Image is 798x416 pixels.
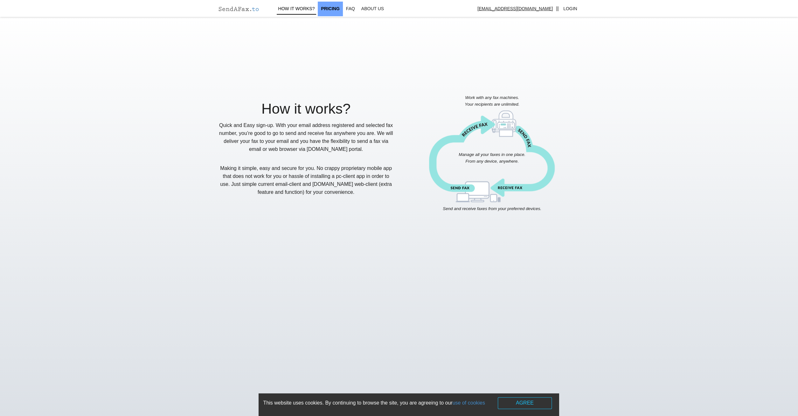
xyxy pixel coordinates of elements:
a: About Us [358,2,387,16]
p: Making it simple, easy and secure for you. No crappy proprietary mobile app that does not work fo... [218,164,394,196]
span: Work with any fax machines. Your recipients are unlimited. [465,95,519,107]
a: Pricing [318,2,343,16]
button: AGREE [498,397,552,409]
a: use of cookies [453,400,485,405]
p: Quick and Easy sign-up. With your email address registered and selected fax number, you’re good t... [218,121,394,153]
u: [EMAIL_ADDRESS][DOMAIN_NAME] [477,6,553,11]
a: Login [560,2,580,16]
h2: How it works? [218,101,394,117]
span: Manage all your faxes in one place. From any device, anywhere. [459,152,525,164]
a: [EMAIL_ADDRESS][DOMAIN_NAME] [474,2,556,16]
a: How It works? [275,2,318,16]
div: This website uses cookies. By continuing to browse the site, you are agreeing to our [263,397,554,409]
span: Send and receive faxes from your preferred devices. [443,206,541,211]
a: FAQ [343,2,358,16]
